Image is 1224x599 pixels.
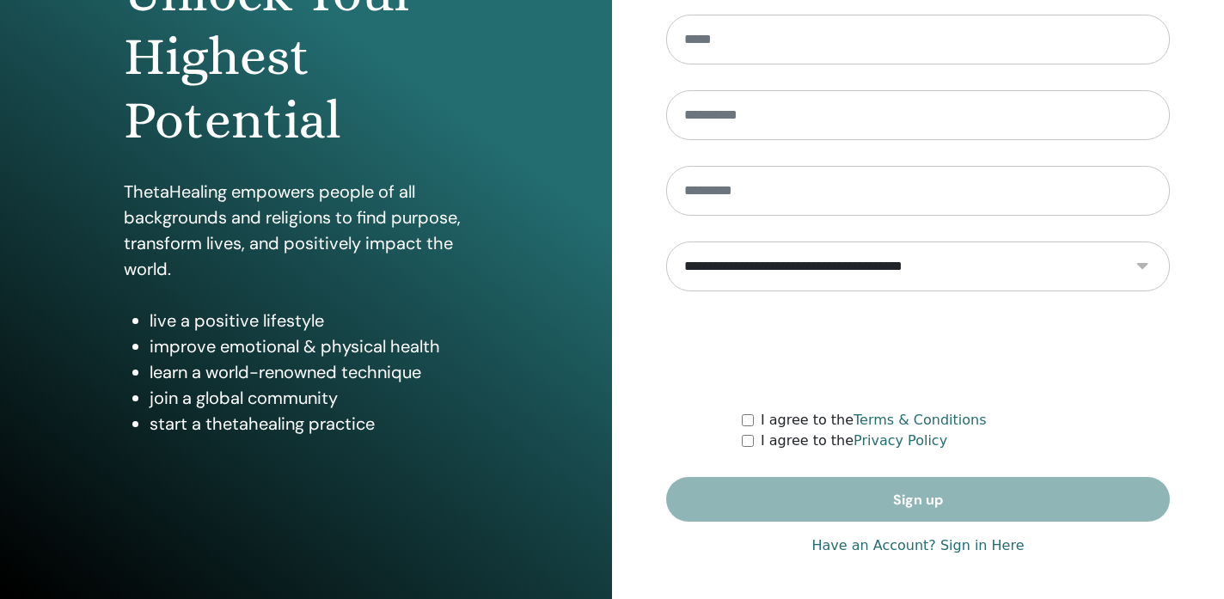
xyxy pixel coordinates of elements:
[150,359,489,385] li: learn a world-renowned technique
[150,333,489,359] li: improve emotional & physical health
[854,432,947,449] a: Privacy Policy
[150,308,489,333] li: live a positive lifestyle
[811,535,1024,556] a: Have an Account? Sign in Here
[787,317,1049,384] iframe: reCAPTCHA
[124,179,489,282] p: ThetaHealing empowers people of all backgrounds and religions to find purpose, transform lives, a...
[761,410,987,431] label: I agree to the
[150,385,489,411] li: join a global community
[150,411,489,437] li: start a thetahealing practice
[761,431,947,451] label: I agree to the
[854,412,986,428] a: Terms & Conditions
